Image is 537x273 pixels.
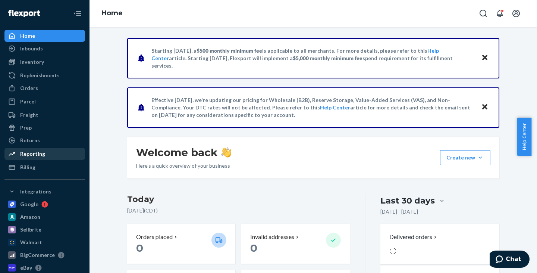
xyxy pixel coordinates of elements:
div: Billing [20,164,35,171]
a: Help Center [320,104,350,111]
button: Open notifications [492,6,507,21]
a: Billing [4,161,85,173]
ol: breadcrumbs [95,3,129,24]
h3: Today [127,193,350,205]
div: Reporting [20,150,45,158]
a: Inbounds [4,43,85,55]
a: Replenishments [4,69,85,81]
a: BigCommerce [4,249,85,261]
button: Create new [440,150,490,165]
div: Orders [20,84,38,92]
a: Walmart [4,236,85,248]
div: Freight [20,111,38,119]
div: Replenishments [20,72,60,79]
p: Invalid addresses [250,233,294,241]
img: Flexport logo [8,10,40,17]
div: Parcel [20,98,36,105]
a: Orders [4,82,85,94]
button: Close [480,53,490,63]
a: Prep [4,122,85,134]
div: BigCommerce [20,251,55,259]
div: Returns [20,137,40,144]
a: Freight [4,109,85,121]
a: Parcel [4,96,85,108]
span: $500 monthly minimum fee [197,47,262,54]
button: Open Search Box [476,6,491,21]
p: [DATE] - [DATE] [380,208,418,215]
h1: Welcome back [136,146,231,159]
div: Prep [20,124,32,131]
iframe: Opens a widget where you can chat to one of our agents [490,251,530,269]
button: Close [480,102,490,113]
div: Inbounds [20,45,43,52]
div: Last 30 days [380,195,435,207]
a: Returns [4,134,85,146]
button: Delivered orders [389,233,438,241]
div: Inventory [20,58,44,66]
a: Home [4,30,85,42]
div: Sellbrite [20,226,41,233]
p: Starting [DATE], a is applicable to all merchants. For more details, please refer to this article... [151,47,474,69]
button: Help Center [517,118,531,156]
a: Amazon [4,211,85,223]
span: $5,000 monthly minimum fee [293,55,362,61]
button: Orders placed 0 [127,224,235,264]
div: Walmart [20,239,42,246]
p: Here’s a quick overview of your business [136,162,231,170]
button: Open account menu [509,6,524,21]
p: Effective [DATE], we're updating our pricing for Wholesale (B2B), Reserve Storage, Value-Added Se... [151,96,474,119]
div: Integrations [20,188,51,195]
a: Home [101,9,123,17]
a: Google [4,198,85,210]
a: Reporting [4,148,85,160]
div: Amazon [20,213,40,221]
div: Home [20,32,35,40]
div: eBay [20,264,32,272]
div: Google [20,201,38,208]
button: Integrations [4,186,85,198]
span: 0 [136,242,143,254]
a: Sellbrite [4,224,85,236]
p: Orders placed [136,233,173,241]
span: 0 [250,242,257,254]
button: Invalid addresses 0 [241,224,349,264]
a: Inventory [4,56,85,68]
button: Close Navigation [70,6,85,21]
img: hand-wave emoji [221,147,231,158]
p: [DATE] ( CDT ) [127,207,350,214]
